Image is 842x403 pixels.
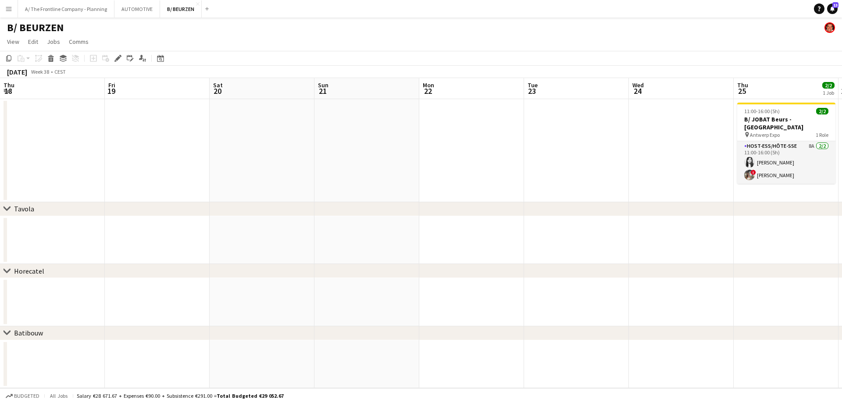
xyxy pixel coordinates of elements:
h3: B/ JOBAT Beurs - [GEOGRAPHIC_DATA] [737,115,835,131]
app-job-card: 11:00-16:00 (5h)2/2B/ JOBAT Beurs - [GEOGRAPHIC_DATA] Antwerp Expo1 RoleHost-ess/Hôte-sse8A2/211:... [737,103,835,184]
span: Tue [528,81,538,89]
div: CEST [54,68,66,75]
span: Antwerp Expo [750,132,780,138]
span: 13 [832,2,838,8]
button: Budgeted [4,391,41,401]
span: Sun [318,81,328,89]
span: 24 [631,86,644,96]
span: 2/2 [822,82,835,89]
span: Thu [4,81,14,89]
span: 23 [526,86,538,96]
h1: B/ BEURZEN [7,21,64,34]
span: 18 [2,86,14,96]
span: Edit [28,38,38,46]
span: Thu [737,81,748,89]
span: View [7,38,19,46]
span: Comms [69,38,89,46]
div: Tavola [14,204,34,213]
app-card-role: Host-ess/Hôte-sse8A2/211:00-16:00 (5h)[PERSON_NAME]![PERSON_NAME] [737,141,835,184]
app-user-avatar: Peter Desart [824,22,835,33]
div: Batibouw [14,328,43,337]
span: Wed [632,81,644,89]
span: Sat [213,81,223,89]
span: 1 Role [816,132,828,138]
button: B/ BEURZEN [160,0,202,18]
span: 19 [107,86,115,96]
span: 22 [421,86,434,96]
a: Comms [65,36,92,47]
span: 25 [736,86,748,96]
a: Edit [25,36,42,47]
span: 11:00-16:00 (5h) [744,108,780,114]
span: All jobs [48,392,69,399]
span: Week 38 [29,68,51,75]
span: Budgeted [14,393,39,399]
button: A/ The Frontline Company - Planning [18,0,114,18]
a: 13 [827,4,838,14]
span: 2/2 [816,108,828,114]
button: AUTOMOTIVE [114,0,160,18]
span: Fri [108,81,115,89]
a: View [4,36,23,47]
span: Mon [423,81,434,89]
span: Total Budgeted €29 052.67 [217,392,284,399]
span: 20 [212,86,223,96]
span: Jobs [47,38,60,46]
div: Salary €28 671.67 + Expenses €90.00 + Subsistence €291.00 = [77,392,284,399]
div: Horecatel [14,267,44,275]
span: 21 [317,86,328,96]
a: Jobs [43,36,64,47]
div: [DATE] [7,68,27,76]
div: 1 Job [823,89,834,96]
span: ! [751,170,756,175]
